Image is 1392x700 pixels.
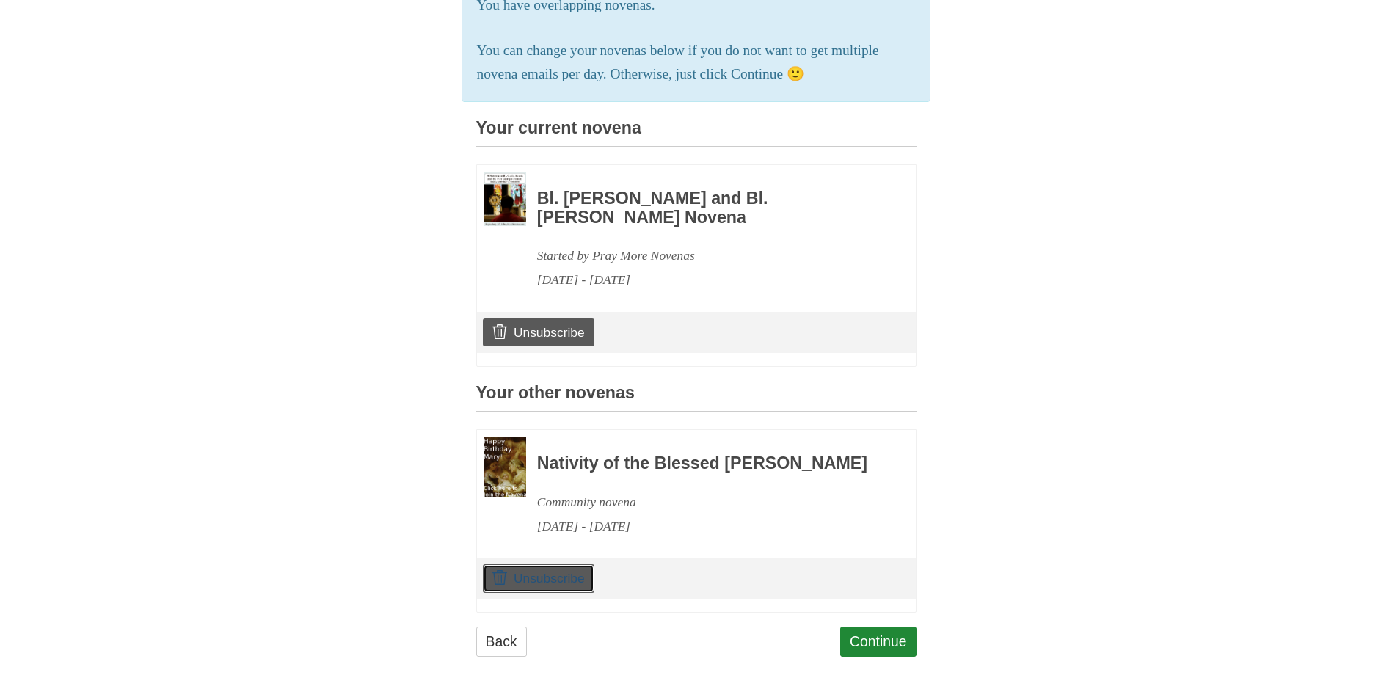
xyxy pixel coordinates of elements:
[537,268,876,292] div: [DATE] - [DATE]
[477,39,916,87] p: You can change your novenas below if you do not want to get multiple novena emails per day. Other...
[537,514,876,539] div: [DATE] - [DATE]
[537,244,876,268] div: Started by Pray More Novenas
[537,454,876,473] h3: Nativity of the Blessed [PERSON_NAME]
[483,318,594,346] a: Unsubscribe
[537,490,876,514] div: Community novena
[484,437,526,497] img: Novena image
[476,627,527,657] a: Back
[483,564,594,592] a: Unsubscribe
[476,384,917,412] h3: Your other novenas
[476,119,917,147] h3: Your current novena
[484,172,526,226] img: Novena image
[537,189,876,227] h3: Bl. [PERSON_NAME] and Bl. [PERSON_NAME] Novena
[840,627,917,657] a: Continue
